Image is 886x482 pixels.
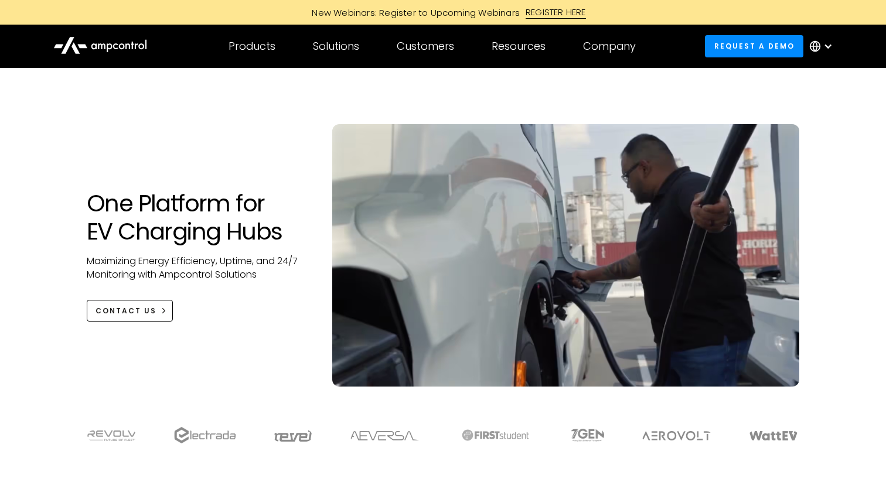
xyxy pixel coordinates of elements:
[174,427,236,443] img: electrada logo
[705,35,803,57] a: Request a demo
[87,300,173,322] a: CONTACT US
[397,40,454,53] div: Customers
[87,189,309,245] h1: One Platform for EV Charging Hubs
[300,6,526,19] div: New Webinars: Register to Upcoming Webinars
[492,40,546,53] div: Resources
[749,431,798,440] img: WattEV logo
[642,431,711,440] img: Aerovolt Logo
[229,40,275,53] div: Products
[87,255,309,281] p: Maximizing Energy Efficiency, Uptime, and 24/7 Monitoring with Ampcontrol Solutions
[96,306,156,316] div: CONTACT US
[526,6,586,19] div: REGISTER HERE
[313,40,359,53] div: Solutions
[583,40,636,53] div: Company
[179,6,707,19] a: New Webinars: Register to Upcoming WebinarsREGISTER HERE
